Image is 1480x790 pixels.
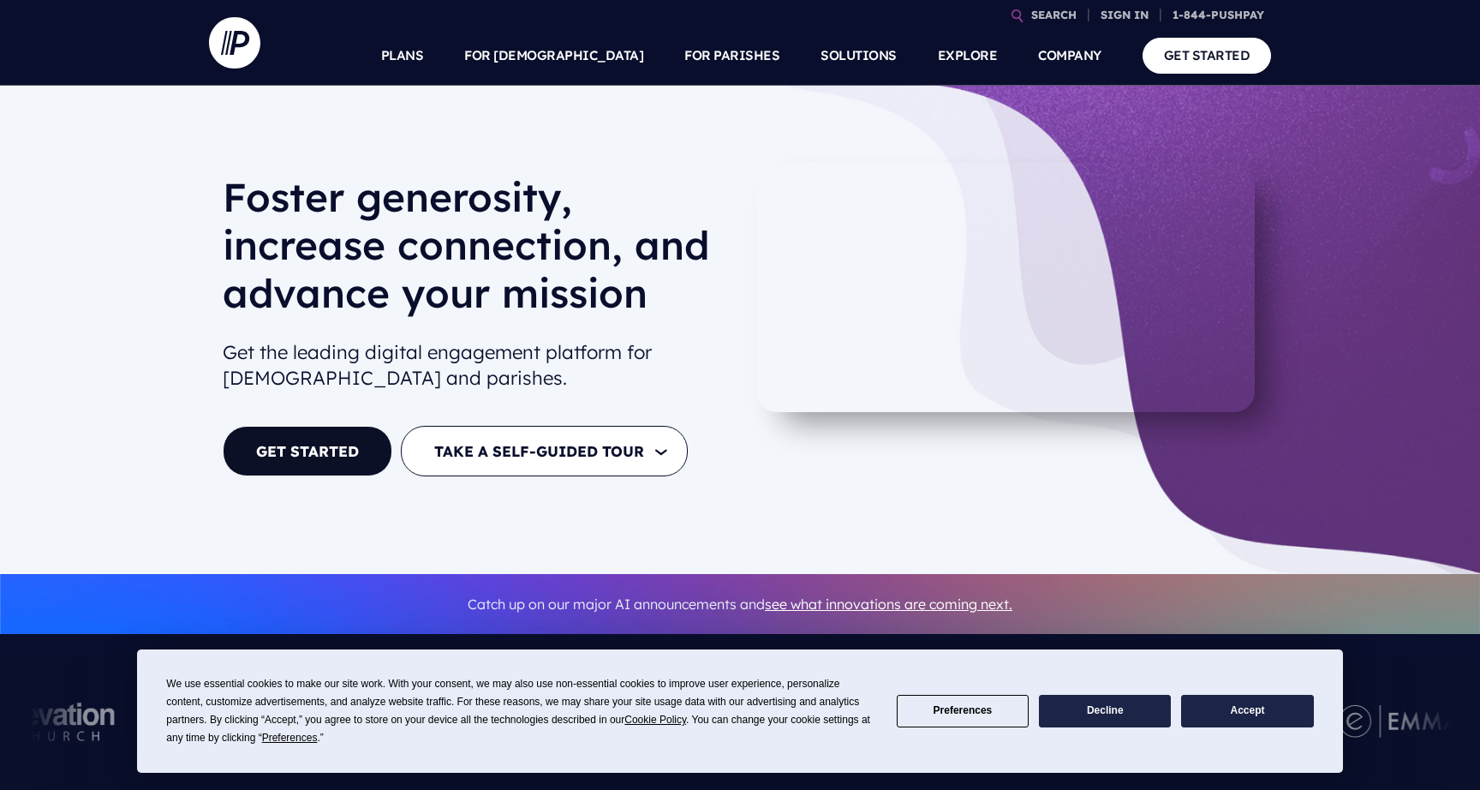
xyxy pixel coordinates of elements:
[381,26,424,86] a: PLANS
[938,26,998,86] a: EXPLORE
[262,732,318,744] span: Preferences
[1181,695,1313,728] button: Accept
[223,426,392,476] a: GET STARTED
[137,649,1343,773] div: Cookie Consent Prompt
[624,714,686,726] span: Cookie Policy
[223,173,726,331] h1: Foster generosity, increase connection, and advance your mission
[821,26,897,86] a: SOLUTIONS
[765,595,1012,613] a: see what innovations are coming next.
[1143,38,1272,73] a: GET STARTED
[684,26,779,86] a: FOR PARISHES
[223,332,726,399] h2: Get the leading digital engagement platform for [DEMOGRAPHIC_DATA] and parishes.
[223,585,1257,624] p: Catch up on our major AI announcements and
[1039,695,1171,728] button: Decline
[464,26,643,86] a: FOR [DEMOGRAPHIC_DATA]
[897,695,1029,728] button: Preferences
[1038,26,1101,86] a: COMPANY
[401,426,688,476] button: TAKE A SELF-GUIDED TOUR
[166,675,875,747] div: We use essential cookies to make our site work. With your consent, we may also use non-essential ...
